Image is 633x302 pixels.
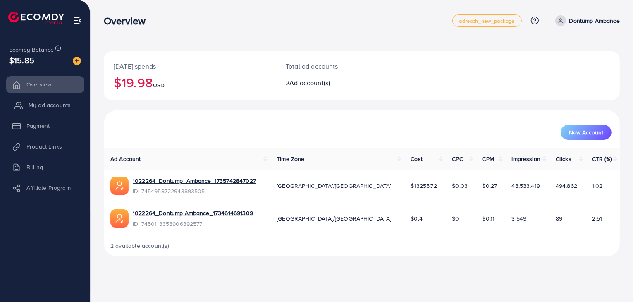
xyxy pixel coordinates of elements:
span: Clicks [556,155,571,163]
span: $13255.72 [411,182,437,190]
span: Cost [411,155,423,163]
p: Dontump Ambance [569,16,620,26]
span: 3,549 [512,214,527,223]
img: menu [73,16,82,25]
span: CTR (%) [592,155,612,163]
span: Time Zone [277,155,304,163]
h2: 2 [286,79,395,87]
p: [DATE] spends [114,61,266,71]
span: Impression [512,155,541,163]
span: ID: 7454958722943893505 [133,187,256,195]
img: logo [8,12,64,24]
span: $15.85 [9,54,34,66]
a: 1022264_Dontump Ambance_1734614691309 [133,209,253,217]
span: Ad Account [110,155,141,163]
a: adreach_new_package [452,14,522,27]
img: image [73,57,81,65]
h3: Overview [104,15,152,27]
span: adreach_new_package [459,18,515,24]
span: CPC [452,155,463,163]
span: Ad account(s) [289,78,330,87]
span: ID: 7450113358906392577 [133,220,253,228]
span: $0.4 [411,214,423,223]
span: New Account [569,129,603,135]
h2: $19.98 [114,74,266,90]
span: 48,533,419 [512,182,540,190]
a: 1022264_Dontump_Ambance_1735742847027 [133,177,256,185]
img: ic-ads-acc.e4c84228.svg [110,177,129,195]
span: 1.02 [592,182,603,190]
a: Dontump Ambance [552,15,620,26]
img: ic-ads-acc.e4c84228.svg [110,209,129,228]
span: USD [153,81,165,89]
span: $0 [452,214,459,223]
p: Total ad accounts [286,61,395,71]
span: $0.11 [483,214,495,223]
span: [GEOGRAPHIC_DATA]/[GEOGRAPHIC_DATA] [277,182,392,190]
span: 494,862 [556,182,577,190]
button: New Account [561,125,612,140]
span: 89 [556,214,562,223]
span: $0.03 [452,182,468,190]
span: CPM [483,155,494,163]
span: 2.51 [592,214,602,223]
span: Ecomdy Balance [9,46,54,54]
span: [GEOGRAPHIC_DATA]/[GEOGRAPHIC_DATA] [277,214,392,223]
span: $0.27 [483,182,497,190]
span: 2 available account(s) [110,242,170,250]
